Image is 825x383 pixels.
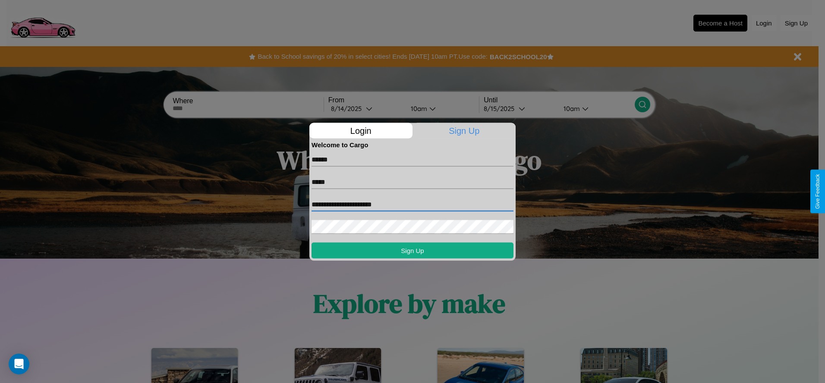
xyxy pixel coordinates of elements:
[9,354,29,374] div: Open Intercom Messenger
[413,123,516,138] p: Sign Up
[815,174,821,209] div: Give Feedback
[312,141,513,148] h4: Welcome to Cargo
[309,123,412,138] p: Login
[312,242,513,258] button: Sign Up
